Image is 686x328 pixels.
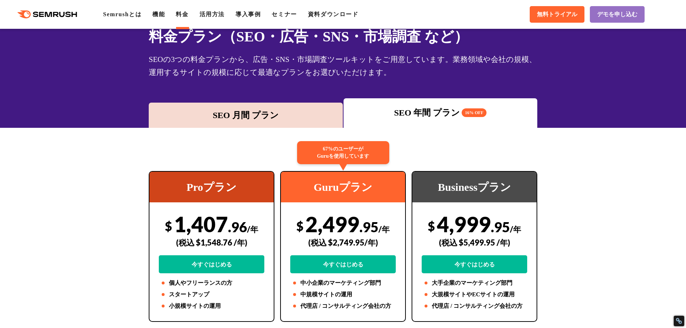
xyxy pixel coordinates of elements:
div: 4,999 [422,211,527,273]
a: 導入事例 [236,11,261,17]
h1: 料金プラン（SEO・広告・SNS・市場調査 など） [149,26,537,47]
li: 代理店 / コンサルティング会社の方 [422,302,527,310]
a: 無料トライアル [530,6,584,23]
span: 無料トライアル [537,11,577,18]
a: 料金 [176,11,188,17]
li: 中小企業のマーケティング部門 [290,279,396,287]
a: 活用方法 [199,11,225,17]
span: 16% OFF [462,108,487,117]
span: .95 [491,219,510,235]
div: (税込 $2,749.95/年) [290,230,396,255]
span: $ [428,219,435,233]
a: Semrushとは [103,11,142,17]
a: 機能 [152,11,165,17]
div: SEOの3つの料金プランから、広告・SNS・市場調査ツールキットをご用意しています。業務領域や会社の規模、運用するサイトの規模に応じて最適なプランをお選びいただけます。 [149,53,537,79]
a: 今すぐはじめる [290,255,396,273]
div: 67%のユーザーが Guruを使用しています [297,141,389,164]
a: 資料ダウンロード [308,11,359,17]
a: セミナー [272,11,297,17]
a: デモを申し込む [590,6,645,23]
div: 2,499 [290,211,396,273]
div: (税込 $5,499.95 /年) [422,230,527,255]
li: 小規模サイトの運用 [159,302,264,310]
div: (税込 $1,548.76 /年) [159,230,264,255]
span: /年 [247,224,258,234]
a: 今すぐはじめる [422,255,527,273]
span: .96 [228,219,247,235]
li: 個人やフリーランスの方 [159,279,264,287]
span: $ [165,219,172,233]
div: SEO 月間 プラン [152,109,339,122]
div: Proプラン [149,172,274,202]
div: Restore Info Box &#10;&#10;NoFollow Info:&#10; META-Robots NoFollow: &#09;false&#10; META-Robots ... [676,318,682,324]
div: Guruプラン [281,172,405,202]
li: スタートアップ [159,290,264,299]
span: デモを申し込む [597,11,637,18]
span: .95 [359,219,378,235]
li: 代理店 / コンサルティング会社の方 [290,302,396,310]
li: 大手企業のマーケティング部門 [422,279,527,287]
a: 今すぐはじめる [159,255,264,273]
li: 大規模サイトやECサイトの運用 [422,290,527,299]
span: /年 [378,224,390,234]
li: 中規模サイトの運用 [290,290,396,299]
span: $ [296,219,304,233]
div: 1,407 [159,211,264,273]
div: SEO 年間 プラン [347,106,534,119]
span: /年 [510,224,521,234]
div: Businessプラン [412,172,537,202]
